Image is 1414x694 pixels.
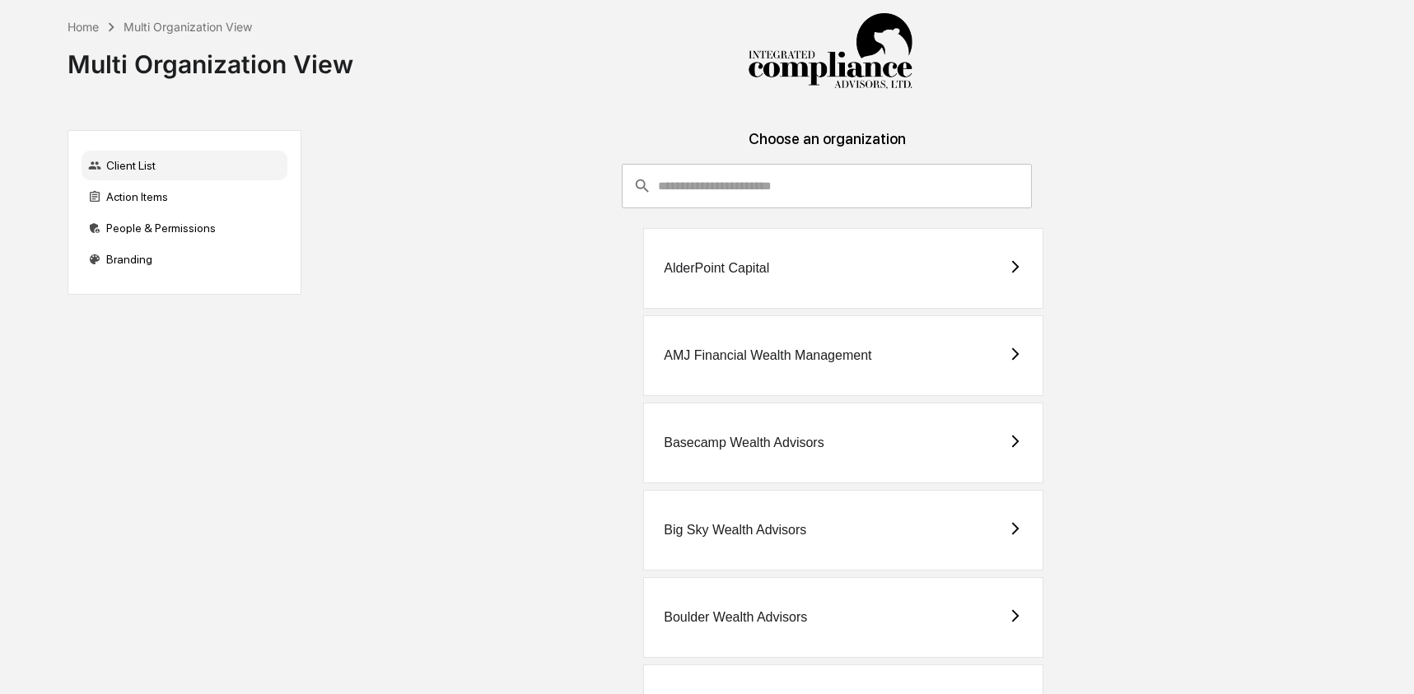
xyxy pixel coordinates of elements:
[68,20,99,34] div: Home
[664,435,824,450] div: Basecamp Wealth Advisors
[622,164,1032,208] div: consultant-dashboard__filter-organizations-search-bar
[68,36,353,79] div: Multi Organization View
[1361,640,1406,684] iframe: Open customer support
[124,20,252,34] div: Multi Organization View
[82,245,287,274] div: Branding
[664,348,871,363] div: AMJ Financial Wealth Management
[82,151,287,180] div: Client List
[748,13,912,91] img: Integrated Compliance Advisors
[664,261,769,276] div: AlderPoint Capital
[664,610,807,625] div: Boulder Wealth Advisors
[82,213,287,243] div: People & Permissions
[82,182,287,212] div: Action Items
[664,523,806,538] div: Big Sky Wealth Advisors
[315,130,1340,164] div: Choose an organization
